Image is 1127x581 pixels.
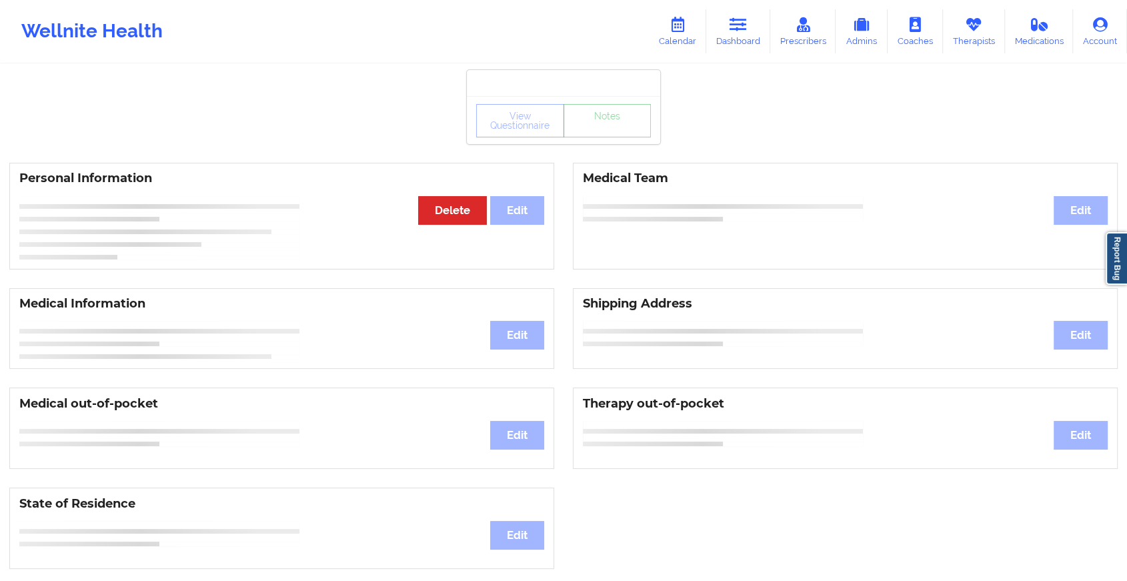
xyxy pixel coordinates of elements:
[649,9,706,53] a: Calendar
[1073,9,1127,53] a: Account
[418,196,487,225] button: Delete
[770,9,836,53] a: Prescribers
[583,396,1108,412] h3: Therapy out-of-pocket
[706,9,770,53] a: Dashboard
[836,9,888,53] a: Admins
[1005,9,1074,53] a: Medications
[19,296,544,312] h3: Medical Information
[583,171,1108,186] h3: Medical Team
[19,171,544,186] h3: Personal Information
[888,9,943,53] a: Coaches
[583,296,1108,312] h3: Shipping Address
[19,396,544,412] h3: Medical out-of-pocket
[943,9,1005,53] a: Therapists
[1106,232,1127,285] a: Report Bug
[19,496,544,512] h3: State of Residence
